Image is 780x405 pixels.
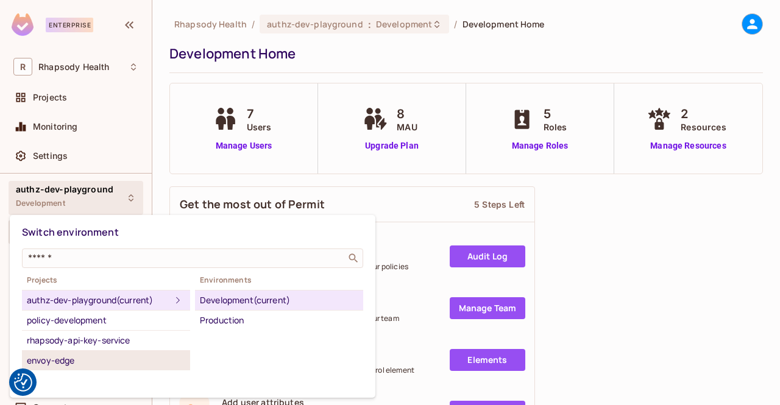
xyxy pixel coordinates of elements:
span: Environments [195,275,363,285]
div: policy-development [27,313,185,328]
div: authz-dev-playground (current) [27,293,171,308]
div: envoy-edge [27,353,185,368]
div: Development (current) [200,293,358,308]
img: Revisit consent button [14,373,32,392]
span: Switch environment [22,225,119,239]
button: Consent Preferences [14,373,32,392]
span: Projects [22,275,190,285]
div: rhapsody-api-key-service [27,333,185,348]
div: Production [200,313,358,328]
